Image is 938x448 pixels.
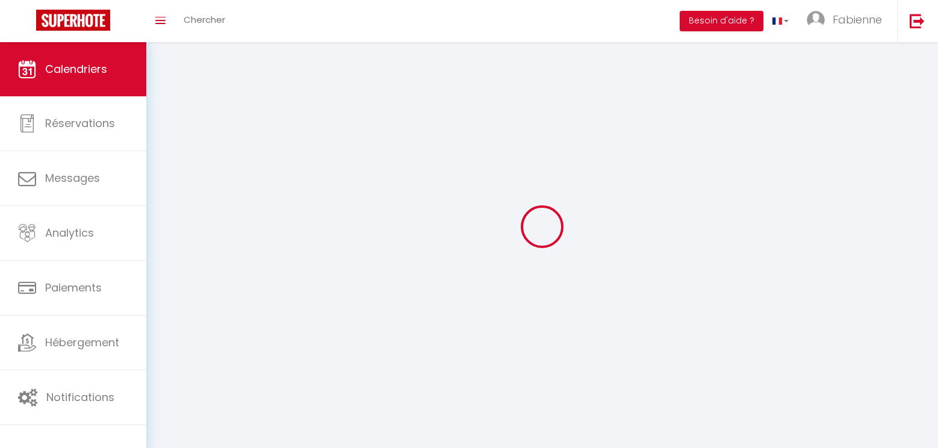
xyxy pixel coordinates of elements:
[45,170,100,185] span: Messages
[45,61,107,76] span: Calendriers
[910,13,925,28] img: logout
[45,280,102,295] span: Paiements
[45,335,119,350] span: Hébergement
[833,12,882,27] span: Fabienne
[680,11,763,31] button: Besoin d'aide ?
[36,10,110,31] img: Super Booking
[184,13,225,26] span: Chercher
[807,11,825,29] img: ...
[45,225,94,240] span: Analytics
[46,390,114,405] span: Notifications
[45,116,115,131] span: Réservations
